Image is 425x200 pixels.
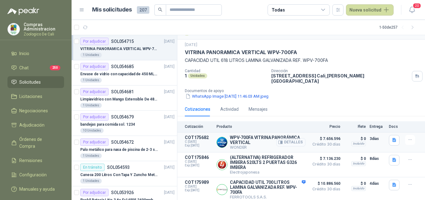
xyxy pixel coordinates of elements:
button: WhatsApp Image [DATE] 11.46.03 AM.jpeg [185,93,269,100]
p: SOL054593 [107,165,130,170]
p: VITRINA PANORAMICA VERTICAL WPV-700FA [185,49,297,56]
p: 4 días [370,180,385,187]
h1: Mis solicitudes [92,5,132,14]
p: [DATE] [164,114,175,120]
p: $ 0 [344,180,366,187]
p: Producto [217,124,306,129]
span: C: [DATE] [185,185,213,188]
p: [DATE] [164,89,175,95]
div: Incluido [351,161,366,166]
p: [STREET_ADDRESS] Cali , [PERSON_NAME][GEOGRAPHIC_DATA] [271,73,409,84]
p: Envase de vidrio con capacidad de 450 ML – 9X8X8 CM Caja x 12 unidades [80,71,158,77]
div: En tránsito [80,164,105,171]
div: Todas [272,7,285,13]
a: Órdenes de Compra [7,133,64,152]
span: 250 [50,65,60,70]
span: 20 [413,3,421,9]
div: Incluido [351,186,366,191]
a: Por adjudicarSOL054672[DATE] Palo metálico para nasa de piscina de 2-3 sol.11151 Unidades [72,136,177,161]
div: Unidades [188,73,207,78]
img: Company Logo [217,160,227,170]
div: Por adjudicar [80,63,109,70]
span: C: [DATE] [185,160,213,164]
p: CAPACIDAD UTIL 618 LITROS LAMINA GALVANIZADA REF. WPV-700FA [185,57,418,64]
span: Inicio [19,50,29,57]
span: Configuración [19,171,47,178]
a: En tránsitoSOL054593[DATE] Caneca 200 Litros Con Tapa Y Zuncho Metalico1 Unidades [72,161,177,186]
p: Cotización [185,124,213,129]
img: Company Logo [217,184,227,195]
span: Solicitudes [19,79,41,86]
p: [DATE] [164,139,175,145]
div: 1 Unidades [80,153,102,158]
a: Por adjudicarSOL054715[DATE] VITRINA PANORAMICA VERTICAL WPV-700FA1 Unidades [72,35,177,60]
p: VITRINA PANORAMICA VERTICAL WPV-700FA [80,46,158,52]
span: Crédito 30 días [309,162,340,166]
a: Solicitudes [7,76,64,88]
div: 1 Unidades [80,103,102,108]
div: Por adjudicar [80,113,109,121]
div: Mensajes [249,106,268,113]
a: Negociaciones [7,105,64,117]
p: [DATE] [164,39,175,44]
p: 8 días [370,155,385,162]
p: 1 [185,73,187,78]
p: $ 0 [344,135,366,142]
a: Inicio [7,48,64,59]
span: Negociaciones [19,107,48,114]
span: search [158,7,162,12]
span: $ 7.136.230 [309,155,340,162]
p: WPV-700FA VITRINA PANORÁMICA VERTICAL [230,135,306,145]
span: Licitaciones [19,93,42,100]
div: 1 Unidades [80,53,102,58]
p: [DATE] [164,64,175,70]
p: COT175989 [185,180,213,185]
p: 3 días [370,135,385,142]
span: Manuales y ayuda [19,186,55,193]
p: SOL054715 [111,39,134,44]
p: SOL054679 [111,115,134,119]
a: Chat250 [7,62,64,74]
div: Actividad [220,106,239,113]
p: bandejas para comida sol. 1234 [80,122,135,128]
p: Electrojaponesa [230,170,306,174]
div: 1 - 50 de 257 [379,22,418,32]
div: Por adjudicar [80,189,109,196]
span: Órdenes de Compra [19,136,58,150]
span: Exp: [DATE] [185,144,213,147]
p: Caneca 200 Litros Con Tapa Y Zuncho Metalico [80,172,158,178]
a: Licitaciones [7,91,64,102]
p: Docs [389,124,401,129]
p: SOL054685 [111,64,134,69]
span: Crédito 30 días [309,142,340,146]
span: $ 7.656.596 [309,135,340,142]
div: Cotizaciones [185,106,210,113]
p: Documentos de apoyo [185,89,423,93]
p: COT175682 [185,135,213,140]
p: Precio [309,124,340,129]
div: Por adjudicar [80,138,109,146]
div: Por adjudicar [80,88,109,95]
img: Logo peakr [7,7,39,15]
span: Exp: [DATE] [185,188,213,192]
img: Company Logo [8,23,20,35]
p: FERROTOOLS S.A.S. [230,195,306,199]
p: Palo metálico para nasa de piscina de 2-3 sol.1115 [80,147,158,153]
p: SOL053926 [111,190,134,195]
p: [DATE] [185,42,197,48]
a: Adjudicación [7,119,64,131]
p: Entrega [370,124,385,129]
span: C: [DATE] [185,140,213,144]
span: Crédito 30 días [309,187,340,191]
p: SOL054681 [111,90,134,94]
a: Manuales y ayuda [7,183,64,195]
div: 1 Unidades [80,179,102,184]
p: [DATE] [164,190,175,196]
a: Configuración [7,169,64,181]
div: Por adjudicar [80,38,109,45]
div: Incluido [351,141,366,146]
p: Flete [344,124,366,129]
span: Remisiones [19,157,42,164]
a: Por adjudicarSOL054685[DATE] Envase de vidrio con capacidad de 450 ML – 9X8X8 CM Caja x 12 unidad... [72,60,177,86]
span: 207 [137,6,149,14]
